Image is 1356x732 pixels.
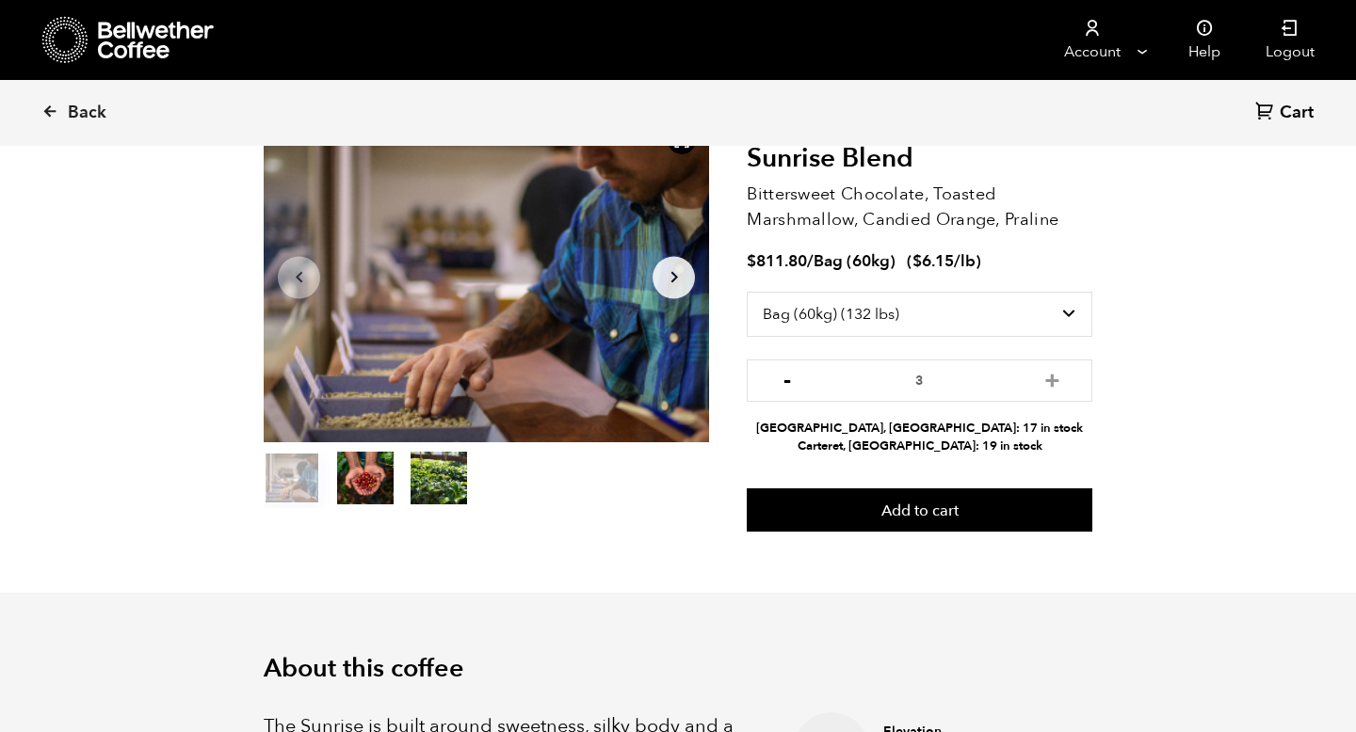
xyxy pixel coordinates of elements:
[747,438,1092,455] li: Carteret, [GEOGRAPHIC_DATA]: 19 in stock
[747,420,1092,438] li: [GEOGRAPHIC_DATA], [GEOGRAPHIC_DATA]: 17 in stock
[747,182,1092,232] p: Bittersweet Chocolate, Toasted Marshmallow, Candied Orange, Praline
[747,488,1092,532] button: Add to cart
[907,250,981,272] span: ( )
[1255,101,1318,126] a: Cart
[807,250,814,272] span: /
[747,143,1092,175] h2: Sunrise Blend
[814,250,896,272] span: Bag (60kg)
[1280,102,1314,124] span: Cart
[912,250,922,272] span: $
[912,250,954,272] bdi: 6.15
[68,102,106,124] span: Back
[954,250,976,272] span: /lb
[264,654,1092,684] h2: About this coffee
[747,250,807,272] bdi: 811.80
[1041,369,1064,388] button: +
[775,369,799,388] button: -
[747,250,756,272] span: $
